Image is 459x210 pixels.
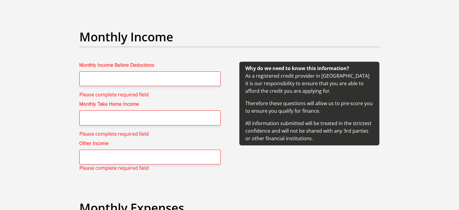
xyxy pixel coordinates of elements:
b: Why do we need to know this information? [245,65,349,72]
label: Monthly Take Home Income [79,101,221,110]
span: Please complete required field [79,91,149,98]
label: Monthly Income Before Deductions [79,62,221,71]
input: Monthly Take Home Income [79,110,221,125]
span: Please complete required field [79,130,149,137]
label: Other Income [79,140,221,150]
input: Other Income [79,150,221,164]
span: Please complete required field [79,164,149,172]
h2: Monthly Income [79,30,380,44]
input: Monthly Income Before Deductions [79,71,221,86]
span: As a registered credit provider in [GEOGRAPHIC_DATA] it is our responsibility to ensure that you ... [245,65,373,142]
